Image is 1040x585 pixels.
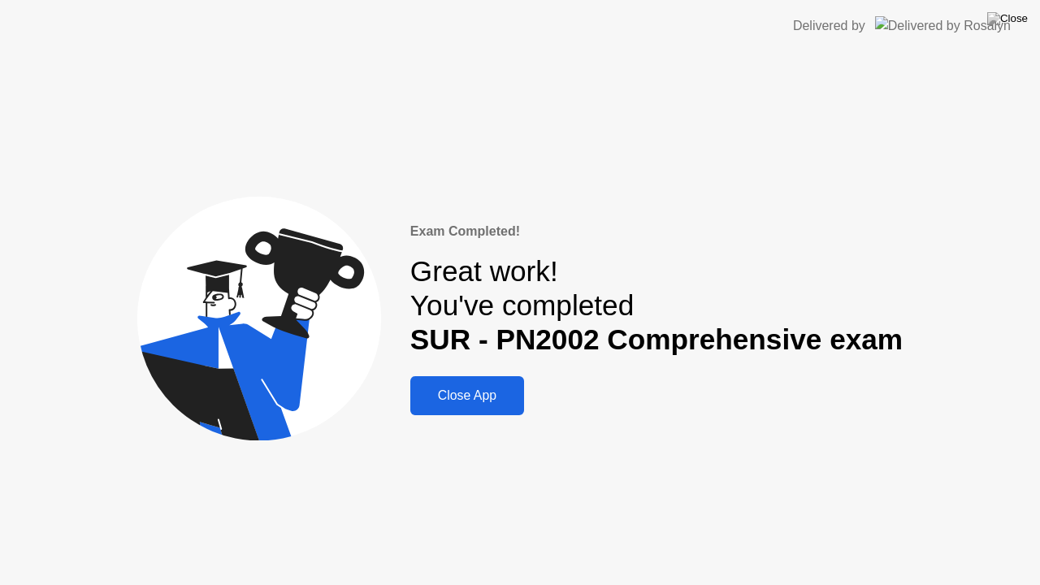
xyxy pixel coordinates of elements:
[793,16,865,36] div: Delivered by
[875,16,1011,35] img: Delivered by Rosalyn
[410,222,903,241] div: Exam Completed!
[987,12,1028,25] img: Close
[410,323,903,355] b: SUR - PN2002 Comprehensive exam
[410,376,524,415] button: Close App
[415,388,519,403] div: Close App
[410,254,903,357] div: Great work! You've completed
